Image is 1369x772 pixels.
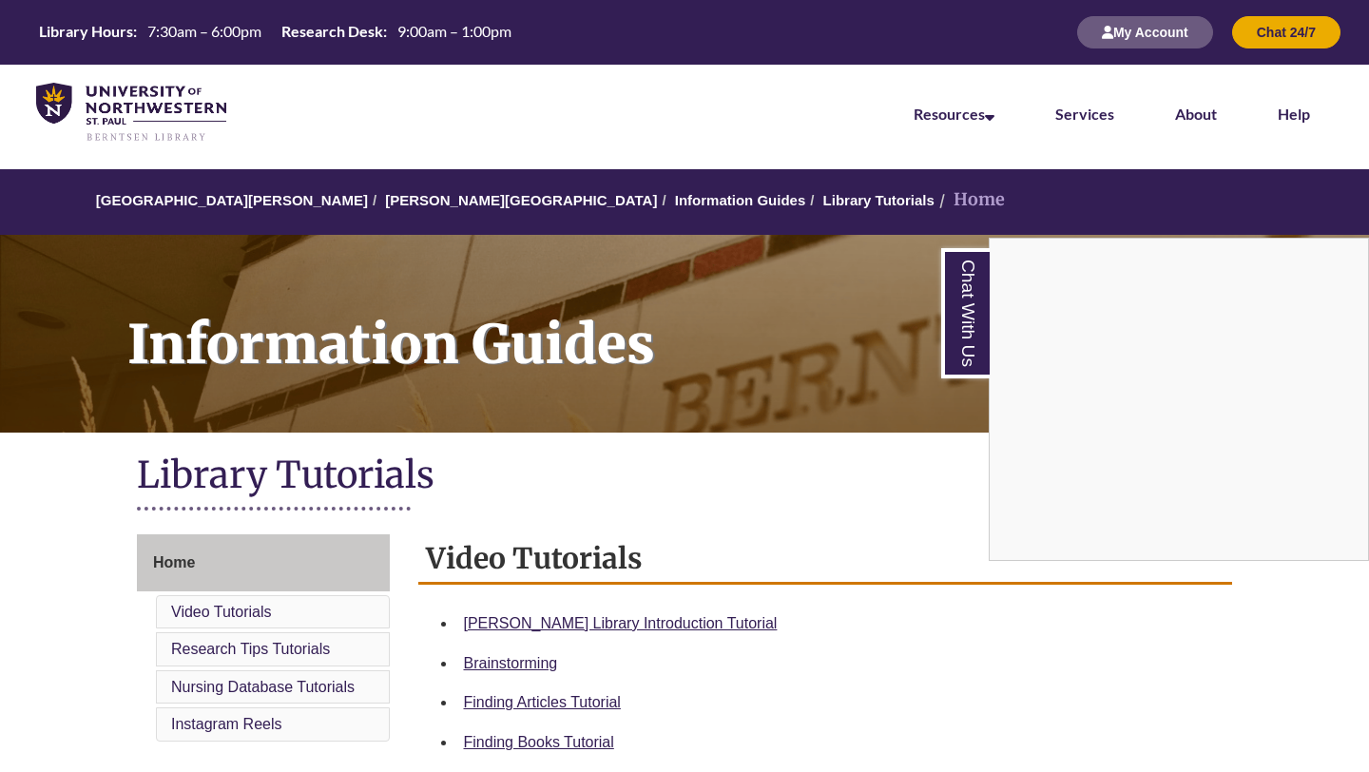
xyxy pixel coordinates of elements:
a: About [1175,105,1217,123]
a: Chat With Us [941,248,990,378]
a: Services [1055,105,1114,123]
a: Resources [914,105,994,123]
a: Help [1278,105,1310,123]
iframe: Chat Widget [990,239,1368,560]
img: UNWSP Library Logo [36,83,226,143]
div: Chat With Us [989,238,1369,561]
